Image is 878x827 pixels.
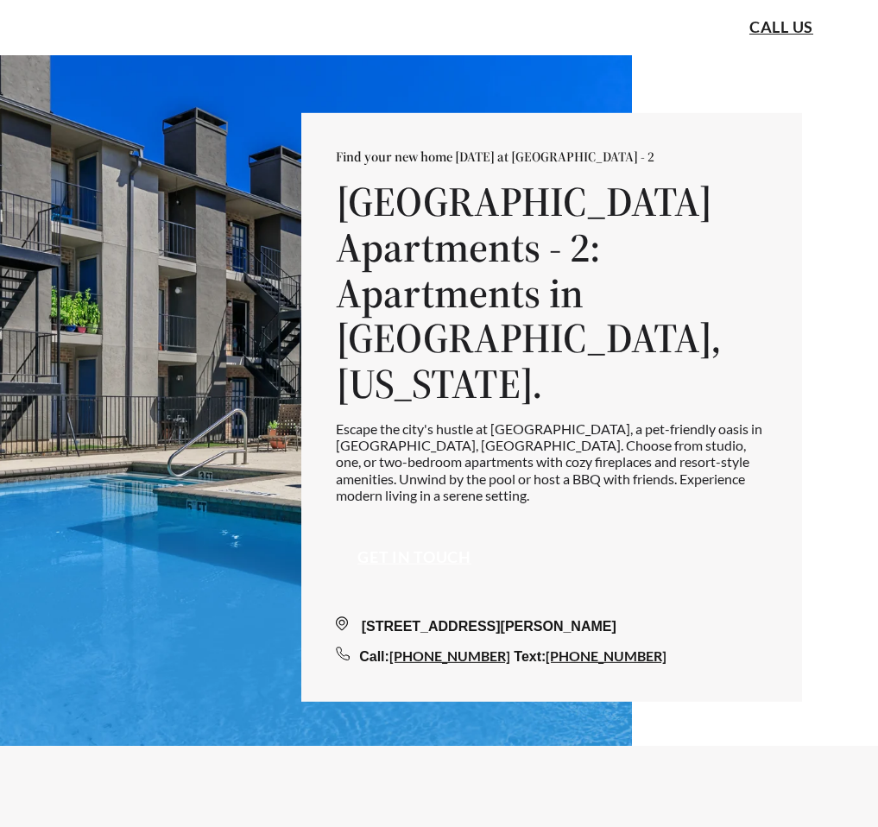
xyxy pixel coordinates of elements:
a: Call Us [749,18,813,37]
div: [STREET_ADDRESS][PERSON_NAME] [336,616,767,636]
h1: [GEOGRAPHIC_DATA] Apartments - 2: Apartments in [GEOGRAPHIC_DATA], [US_STATE]. [336,179,767,407]
button: Get in touch [336,538,493,578]
p: Escape the city's hustle at [GEOGRAPHIC_DATA], a pet-friendly oasis in [GEOGRAPHIC_DATA], [GEOGRA... [336,420,767,503]
button: Call Us [728,8,835,47]
span: Call: [359,648,389,663]
a: [PHONE_NUMBER] [546,647,666,663]
a: [PHONE_NUMBER] [389,647,510,663]
a: Get in touch [357,548,471,567]
p: Find your new home [DATE] at [GEOGRAPHIC_DATA] - 2 [336,148,767,165]
span: Text: [514,648,546,663]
